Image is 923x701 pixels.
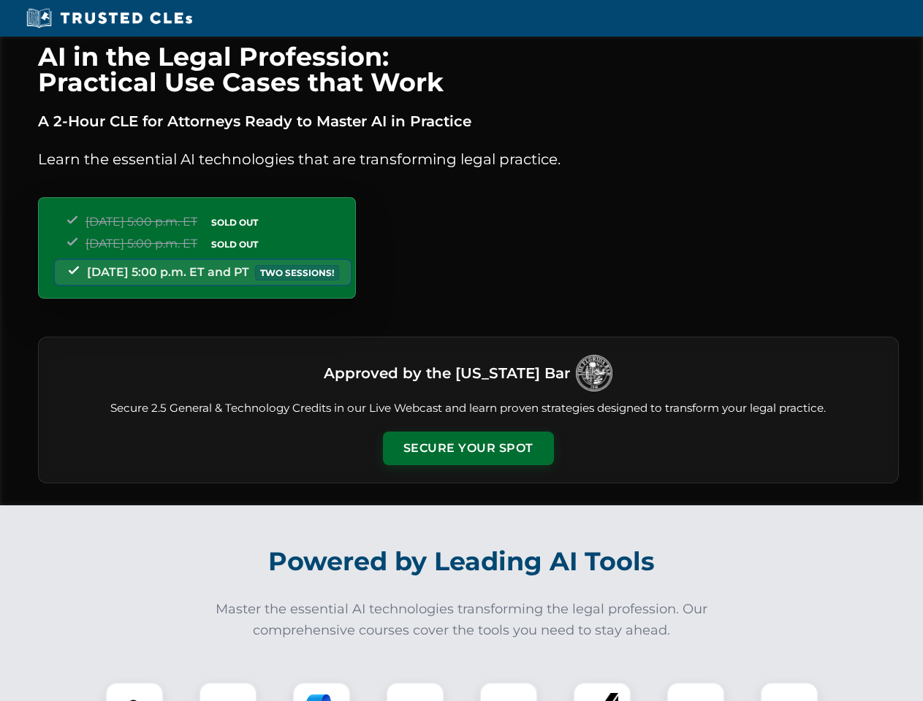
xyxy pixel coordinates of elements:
img: Trusted CLEs [22,7,197,29]
span: [DATE] 5:00 p.m. ET [86,237,197,250]
h1: AI in the Legal Profession: Practical Use Cases that Work [38,44,899,95]
p: Master the essential AI technologies transforming the legal profession. Our comprehensive courses... [206,599,718,641]
h2: Powered by Leading AI Tools [57,536,867,587]
span: SOLD OUT [206,237,263,252]
p: A 2-Hour CLE for Attorneys Ready to Master AI in Practice [38,110,899,133]
span: [DATE] 5:00 p.m. ET [86,215,197,229]
img: Logo [576,355,612,391]
span: SOLD OUT [206,215,263,230]
p: Secure 2.5 General & Technology Credits in our Live Webcast and learn proven strategies designed ... [56,400,881,417]
button: Secure Your Spot [383,432,554,465]
p: Learn the essential AI technologies that are transforming legal practice. [38,148,899,171]
h3: Approved by the [US_STATE] Bar [324,360,570,386]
